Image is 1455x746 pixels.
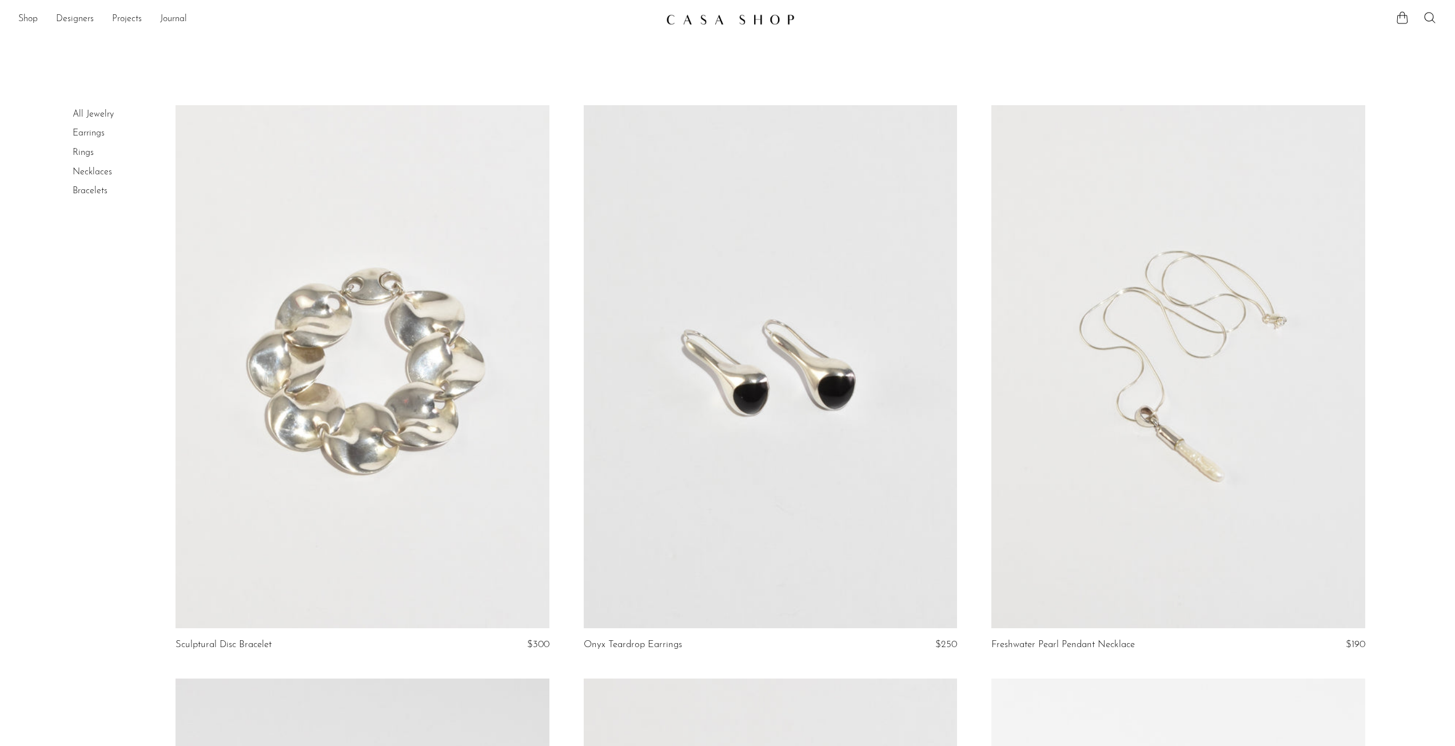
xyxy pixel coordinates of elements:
nav: Desktop navigation [18,10,657,29]
a: Shop [18,12,38,27]
a: Sculptural Disc Bracelet [176,640,272,650]
a: Projects [112,12,142,27]
a: Earrings [73,129,105,138]
a: Journal [160,12,187,27]
a: Rings [73,148,94,157]
a: All Jewelry [73,110,114,119]
span: $190 [1346,640,1365,649]
a: Necklaces [73,167,112,177]
ul: NEW HEADER MENU [18,10,657,29]
a: Freshwater Pearl Pendant Necklace [991,640,1135,650]
a: Onyx Teardrop Earrings [584,640,682,650]
span: $300 [527,640,549,649]
a: Designers [56,12,94,27]
span: $250 [935,640,957,649]
a: Bracelets [73,186,107,196]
